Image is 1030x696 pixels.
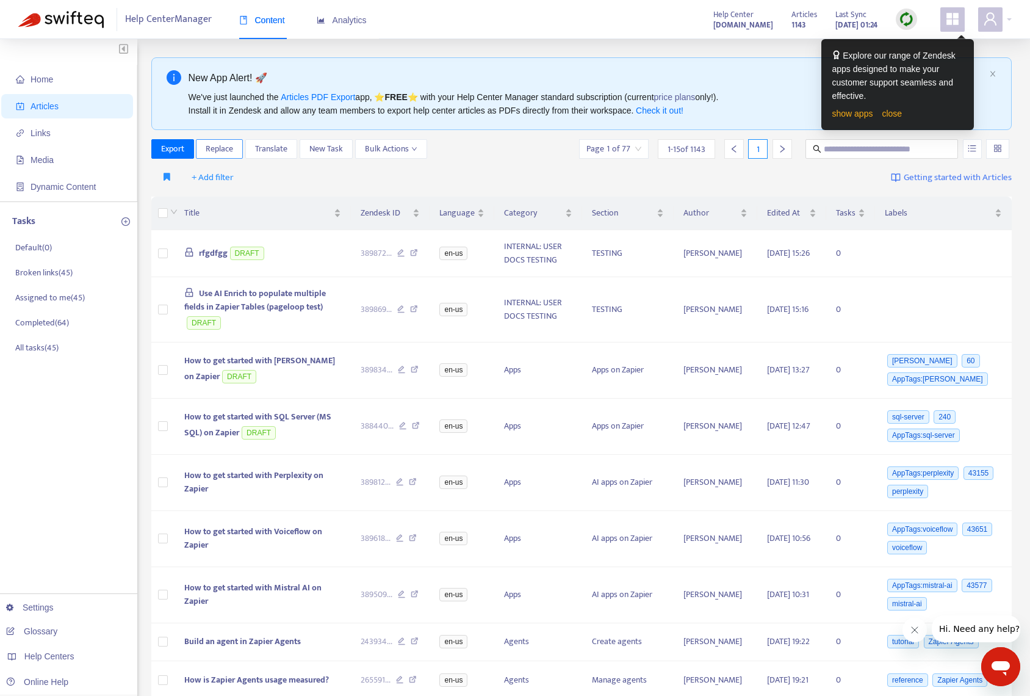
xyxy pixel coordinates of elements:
span: en-us [439,532,467,545]
span: 1 - 15 of 1143 [668,143,705,156]
td: [PERSON_NAME] [674,230,757,277]
td: AI apps on Zapier [582,567,673,623]
span: AppTags:mistral-ai [887,579,957,592]
span: en-us [439,673,467,687]
div: New App Alert! 🚀 [189,70,985,85]
span: [DATE] 15:16 [767,302,809,316]
iframe: Close message [902,618,927,642]
div: 1 [748,139,768,159]
div: We've just launched the app, ⭐ ⭐️ with your Help Center Manager standard subscription (current on... [189,90,985,117]
td: 0 [826,511,875,567]
span: Bulk Actions [365,142,417,156]
span: Home [31,74,53,84]
td: [PERSON_NAME] [674,455,757,511]
span: account-book [16,102,24,111]
span: area-chart [317,16,325,24]
span: sql-server [887,410,929,424]
span: AppTags:[PERSON_NAME] [887,372,988,386]
span: Zendesk ID [361,206,411,220]
span: 389618 ... [361,532,391,545]
td: [PERSON_NAME] [674,343,757,399]
span: 389834 ... [361,363,392,377]
span: AppTags:sql-server [887,429,960,442]
span: How to get started with SQL Server (MS SQL) on Zapier [184,410,331,440]
span: 388440 ... [361,419,394,433]
td: 0 [826,230,875,277]
strong: 1143 [791,18,806,32]
span: 60 [962,354,979,368]
span: How is Zapier Agents usage measured? [184,673,329,687]
a: [DOMAIN_NAME] [713,18,773,32]
button: Bulk Actionsdown [355,139,427,159]
span: Section [592,206,654,220]
span: en-us [439,247,467,260]
button: unordered-list [963,139,982,159]
a: close [882,109,902,118]
span: 43155 [963,466,993,480]
th: Edited At [757,197,826,230]
span: DRAFT [187,316,221,330]
span: down [170,208,178,216]
span: Help Center Manager [125,8,212,31]
span: right [778,145,787,153]
strong: [DATE] 01:24 [835,18,877,32]
button: Replace [196,139,243,159]
span: Zapier Agents [932,673,987,687]
span: Last Sync [835,8,866,21]
p: Completed ( 64 ) [15,316,69,329]
span: How to get started with Voiceflow on Zapier [184,524,322,552]
td: [PERSON_NAME] [674,277,757,343]
span: Edited At [767,206,807,220]
span: left [730,145,738,153]
img: sync.dc5367851b00ba804db3.png [899,12,914,27]
td: Apps [494,511,582,567]
td: [PERSON_NAME] [674,567,757,623]
span: 389509 ... [361,588,392,601]
th: Zendesk ID [351,197,430,230]
span: [DATE] 12:47 [767,419,810,433]
td: INTERNAL: USER DOCS TESTING [494,230,582,277]
span: Author [683,206,738,220]
span: en-us [439,363,467,377]
span: [DATE] 19:22 [767,634,810,648]
span: How to get started with Mistral AI on Zapier [184,581,322,608]
span: [DATE] 11:30 [767,475,809,489]
iframe: Message from company [932,615,1020,642]
span: close [989,70,996,78]
span: 265591 ... [361,673,391,687]
td: [PERSON_NAME] [674,623,757,662]
span: 389812 ... [361,476,391,489]
td: Apps on Zapier [582,343,673,399]
span: DRAFT [230,247,264,260]
td: Create agents [582,623,673,662]
td: 0 [826,455,875,511]
span: tutorial [887,635,919,648]
span: Help Centers [24,651,74,661]
span: Articles [31,101,59,111]
td: TESTING [582,277,673,343]
td: [PERSON_NAME] [674,399,757,455]
td: TESTING [582,230,673,277]
span: [DATE] 15:26 [767,246,810,260]
span: down [411,146,417,152]
span: reference [887,673,928,687]
span: Labels [885,206,992,220]
th: Language [430,197,494,230]
td: 0 [826,623,875,662]
span: AppTags:perplexity [887,466,959,480]
span: 43577 [962,579,992,592]
span: lock [184,247,194,257]
a: Getting started with Articles [891,168,1012,187]
span: unordered-list [968,144,976,153]
span: lock [184,288,194,297]
span: perplexity [887,485,928,498]
span: Title [184,206,331,220]
img: image-link [891,173,901,183]
span: How to get started with [PERSON_NAME] on Zapier [184,353,335,383]
span: en-us [439,303,467,316]
span: [DATE] 13:27 [767,363,810,377]
span: rfgdfgg [199,246,228,260]
span: plus-circle [121,217,130,226]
